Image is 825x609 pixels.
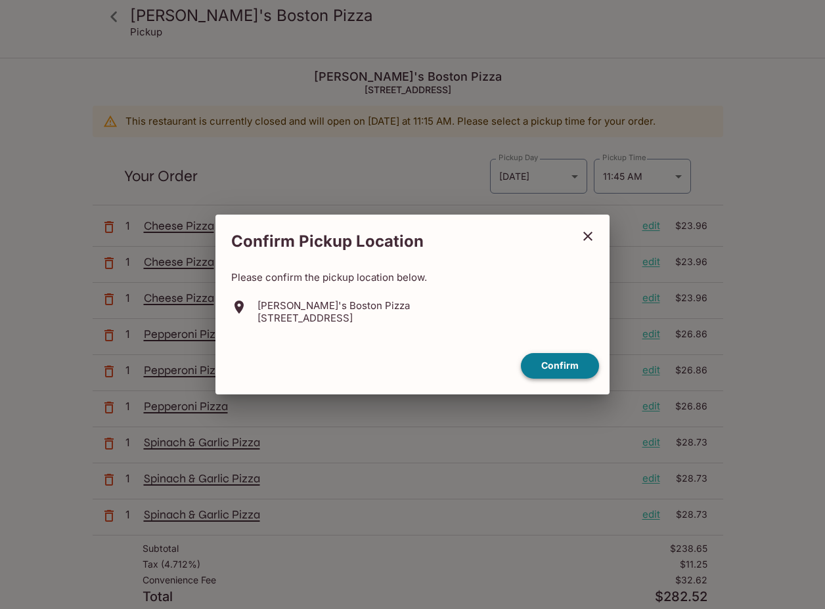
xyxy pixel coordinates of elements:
[521,353,599,379] button: confirm
[215,225,571,258] h2: Confirm Pickup Location
[257,312,410,324] p: [STREET_ADDRESS]
[571,220,604,253] button: close
[257,299,410,312] p: [PERSON_NAME]'s Boston Pizza
[231,271,594,283] p: Please confirm the pickup location below.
